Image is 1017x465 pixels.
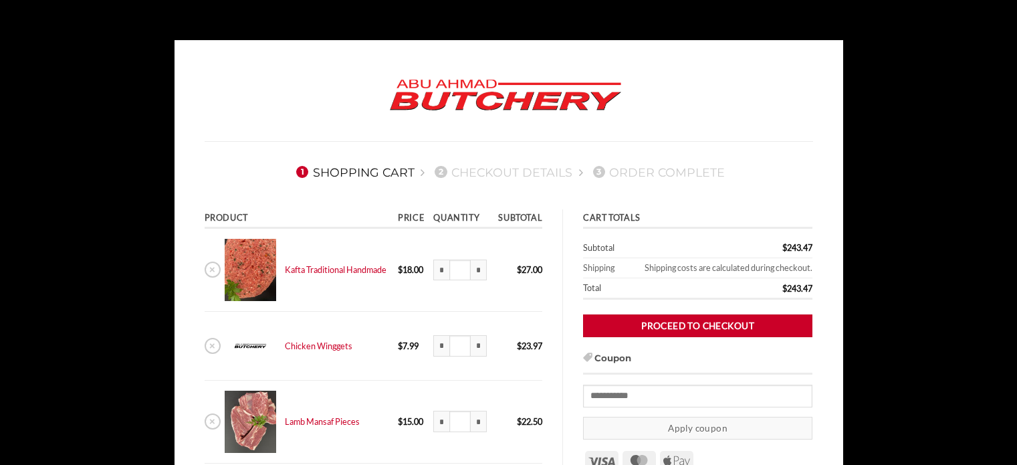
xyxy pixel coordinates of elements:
bdi: 7.99 [398,341,419,351]
img: Cart [225,322,276,370]
input: Product quantity [449,260,471,281]
img: Cart [225,391,276,453]
span: $ [782,242,787,253]
button: Apply coupon [583,417,812,440]
bdi: 27.00 [517,264,542,275]
a: Kafta Traditional Handmade [285,264,386,275]
span: 2 [435,166,447,178]
h3: Coupon [583,352,812,375]
span: $ [398,264,403,275]
a: 1Shopping Cart [292,165,415,179]
bdi: 243.47 [782,242,812,253]
input: Product quantity [449,335,471,357]
img: Cart [225,239,276,301]
a: Remove Lamb Mansaf Pieces from cart [205,413,221,430]
bdi: 15.00 [398,416,423,427]
td: Shipping costs are calculated during checkout. [623,258,812,278]
span: $ [517,341,522,351]
a: Remove Chicken Winggets from cart [205,338,221,354]
input: Increase quantity of Kafta Traditional Handmade [471,260,487,281]
input: Increase quantity of Chicken Winggets [471,335,487,357]
a: 2Checkout details [431,165,572,179]
th: Total [583,278,700,300]
a: Remove Kafta Traditional Handmade from cart [205,262,221,278]
input: Reduce quantity of Kafta Traditional Handmade [433,260,449,281]
th: Cart totals [583,209,812,229]
span: $ [517,416,522,427]
input: Reduce quantity of Chicken Winggets [433,335,449,357]
input: Increase quantity of Lamb Mansaf Pieces [471,411,487,432]
span: 1 [296,166,308,178]
bdi: 243.47 [782,283,812,294]
span: $ [398,341,403,351]
span: $ [782,283,787,294]
th: Subtotal [493,209,542,229]
a: Chicken Winggets [285,341,352,351]
span: $ [517,264,522,275]
th: Shipping [583,258,623,278]
a: Proceed to checkout [583,314,812,338]
input: Reduce quantity of Lamb Mansaf Pieces [433,411,449,432]
th: Product [205,209,394,229]
th: Price [394,209,429,229]
th: Quantity [429,209,493,229]
bdi: 18.00 [398,264,423,275]
bdi: 22.50 [517,416,542,427]
span: $ [398,416,403,427]
th: Subtotal [583,238,700,258]
input: Product quantity [449,411,471,432]
nav: Checkout steps [205,155,813,189]
a: Lamb Mansaf Pieces [285,416,360,427]
bdi: 23.97 [517,341,542,351]
img: Abu Ahmad Butchery [378,70,633,121]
